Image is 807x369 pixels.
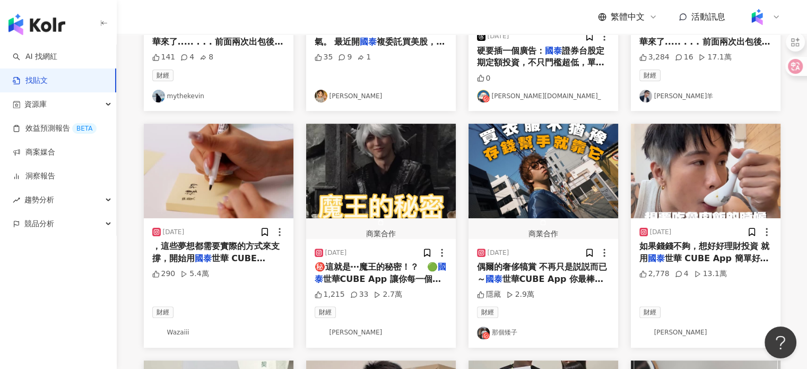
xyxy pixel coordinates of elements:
[691,12,725,22] span: 活動訊息
[315,90,447,102] a: KOL Avatar[PERSON_NAME]
[152,327,165,339] img: KOL Avatar
[306,124,456,239] button: 商業合作
[675,52,693,63] div: 16
[144,124,293,218] img: post-image
[694,269,727,279] div: 13.1萬
[747,7,767,27] img: Kolr%20app%20icon%20%281%29.png
[13,123,97,134] a: 效益預測報告BETA
[639,70,661,81] span: 財經
[675,269,689,279] div: 4
[477,289,501,300] div: 隱藏
[24,92,47,116] span: 資源庫
[199,52,213,63] div: 8
[195,253,212,263] mark: 國泰
[477,73,491,84] div: 0
[639,327,652,339] img: KOL Avatar
[639,90,652,102] img: KOL Avatar
[468,124,618,239] button: 商業合作
[639,306,661,318] span: 財經
[315,262,447,284] mark: 國泰
[477,327,490,339] img: KOL Avatar
[315,25,433,47] span: 展，看完就下班。來星巴克吹冷氣。 最近開
[152,25,253,35] span: 在金融卡停卡後的幾天.....
[24,212,54,236] span: 競品分析
[13,196,20,204] span: rise
[506,289,534,300] div: 2.9萬
[374,289,402,300] div: 2.7萬
[698,52,731,63] div: 17.1萬
[180,52,194,63] div: 4
[477,90,490,102] img: KOL Avatar
[477,262,608,284] span: 偶爾的奢侈犒賞 不再只是説説而已～
[485,274,502,284] mark: 國泰
[488,32,509,41] div: [DATE]
[477,327,610,339] a: KOL Avatar那個矮子
[650,228,672,237] div: [DATE]
[315,90,327,102] img: KOL Avatar
[152,241,280,263] span: ，這些夢想都需要實際的方式來支撐，開始用
[338,52,352,63] div: 9
[315,37,445,58] span: 複委託買美股，送200點小樹點。 2
[639,253,769,275] span: 世華 CUBE App 簡單好用，幫
[488,248,509,258] div: [DATE]
[740,25,757,35] mark: 國泰
[477,46,545,56] span: 硬要插一個廣告：
[315,52,333,63] div: 35
[315,289,345,300] div: 1,215
[152,269,176,279] div: 290
[152,52,176,63] div: 141
[639,241,770,263] span: 如果錢錢不夠，想好好理財投資 就用
[8,14,65,35] img: logo
[477,274,603,296] span: 世華CUBE App 你最棒的理財小
[13,52,57,62] a: searchAI 找網紅
[765,327,796,358] iframe: Help Scout Beacon - Open
[468,124,618,218] img: post-image
[13,171,55,182] a: 洞察報告
[306,124,456,218] img: post-image
[639,25,740,35] span: 在金融卡停卡後的幾天.....
[639,327,772,339] a: KOL Avatar[PERSON_NAME]
[163,228,185,237] div: [DATE]
[315,306,336,318] span: 財經
[315,327,447,339] a: KOL Avatar[PERSON_NAME]
[152,90,165,102] img: KOL Avatar
[24,188,54,212] span: 趨勢分析
[477,90,610,102] a: KOL Avatar[PERSON_NAME][DOMAIN_NAME]_
[315,262,438,272] span: ㊙️這就是⋯魔王的秘密！？ 🟢
[152,306,173,318] span: 財經
[631,124,780,218] img: post-image
[13,75,48,86] a: 找貼文
[152,25,283,59] span: 世華來了..... . . . 前面兩次出包後，我超怕錢消失，本來就有在用
[253,25,270,35] mark: 國泰
[13,147,55,158] a: 商案媒合
[357,52,371,63] div: 1
[639,269,670,279] div: 2,778
[360,37,377,47] mark: 國泰
[639,52,670,63] div: 3,284
[545,46,562,56] mark: 國泰
[611,11,645,23] span: 繁體中文
[306,229,456,239] div: 商業合作
[477,306,498,318] span: 財經
[152,90,285,102] a: KOL Avatarmythekevin
[468,229,618,239] div: 商業合作
[648,253,665,263] mark: 國泰
[152,70,173,81] span: 財經
[350,289,369,300] div: 33
[639,25,770,59] span: 世華來了..... . . . 前面兩次出包後，我超怕錢消失，本來就有在用
[315,327,327,339] img: KOL Avatar
[152,327,285,339] a: KOL AvatarWazaiii
[639,90,772,102] a: KOL Avatar[PERSON_NAME]羊
[325,248,347,258] div: [DATE]
[180,269,209,279] div: 5.4萬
